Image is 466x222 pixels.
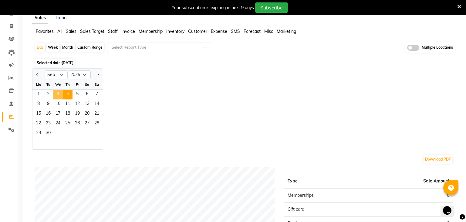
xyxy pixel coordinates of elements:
[255,2,288,13] button: Subscribe
[35,70,40,80] button: Previous month
[73,109,82,119] span: 19
[35,43,45,52] div: Day
[43,129,53,138] span: 30
[188,29,207,34] span: Customer
[166,29,184,34] span: Inventory
[43,129,53,138] div: Tuesday, September 30, 2025
[92,90,102,99] span: 7
[368,174,453,188] th: Sale Amount
[34,80,43,89] div: Mo
[43,119,53,129] div: Tuesday, September 23, 2025
[80,29,104,34] span: Sales Target
[57,29,62,34] span: All
[53,99,63,109] span: 10
[43,109,53,119] div: Tuesday, September 16, 2025
[82,90,92,99] span: 6
[82,99,92,109] div: Saturday, September 13, 2025
[63,109,73,119] span: 18
[68,70,91,79] select: Select year
[82,109,92,119] span: 20
[73,119,82,129] span: 26
[92,80,102,89] div: Su
[73,99,82,109] div: Friday, September 12, 2025
[139,29,163,34] span: Membership
[53,109,63,119] span: 17
[63,99,73,109] div: Thursday, September 11, 2025
[43,90,53,99] span: 2
[34,99,43,109] span: 8
[56,15,69,20] a: Trends
[422,45,453,51] span: Multiple Locations
[76,43,104,52] div: Custom Range
[92,119,102,129] div: Sunday, September 28, 2025
[82,80,92,89] div: Sa
[61,43,75,52] div: Month
[53,119,63,129] span: 24
[63,80,73,89] div: Th
[441,198,460,216] iframe: chat widget
[53,90,63,99] span: 3
[284,174,369,188] th: Type
[34,109,43,119] span: 15
[368,202,453,216] td: 0
[34,109,43,119] div: Monday, September 15, 2025
[43,119,53,129] span: 23
[73,119,82,129] div: Friday, September 26, 2025
[92,99,102,109] div: Sunday, September 14, 2025
[82,109,92,119] div: Saturday, September 20, 2025
[73,80,82,89] div: Fr
[264,29,273,34] span: Misc
[82,99,92,109] span: 13
[34,129,43,138] span: 29
[63,99,73,109] span: 11
[53,109,63,119] div: Wednesday, September 17, 2025
[36,29,54,34] span: Favorites
[53,99,63,109] div: Wednesday, September 10, 2025
[34,129,43,138] div: Monday, September 29, 2025
[82,119,92,129] div: Saturday, September 27, 2025
[63,90,73,99] span: 4
[43,99,53,109] div: Tuesday, September 9, 2025
[63,90,73,99] div: Thursday, September 4, 2025
[32,12,48,23] a: Sales
[43,99,53,109] span: 9
[284,188,369,203] td: Memberships
[231,29,240,34] span: SMS
[211,29,227,34] span: Expense
[53,90,63,99] div: Wednesday, September 3, 2025
[82,119,92,129] span: 27
[92,119,102,129] span: 28
[284,202,369,216] td: Gift card
[368,188,453,203] td: 0
[63,119,73,129] span: 25
[34,90,43,99] span: 1
[34,119,43,129] div: Monday, September 22, 2025
[66,29,76,34] span: Sales
[46,43,59,52] div: Week
[92,90,102,99] div: Sunday, September 7, 2025
[277,29,296,34] span: Marketing
[63,109,73,119] div: Thursday, September 18, 2025
[53,80,63,89] div: We
[92,109,102,119] span: 21
[34,99,43,109] div: Monday, September 8, 2025
[73,109,82,119] div: Friday, September 19, 2025
[424,155,452,164] button: Download PDF
[82,90,92,99] div: Saturday, September 6, 2025
[92,99,102,109] span: 14
[73,90,82,99] div: Friday, September 5, 2025
[43,80,53,89] div: Tu
[73,99,82,109] span: 12
[62,61,73,65] span: [DATE]
[73,90,82,99] span: 5
[43,90,53,99] div: Tuesday, September 2, 2025
[35,59,75,67] span: Selected date:
[34,90,43,99] div: Monday, September 1, 2025
[108,29,118,34] span: Staff
[45,70,68,79] select: Select month
[121,29,135,34] span: Invoice
[63,119,73,129] div: Thursday, September 25, 2025
[96,70,100,80] button: Next month
[172,5,254,11] div: Your subscription is expiring in next 9 days
[244,29,261,34] span: Forecast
